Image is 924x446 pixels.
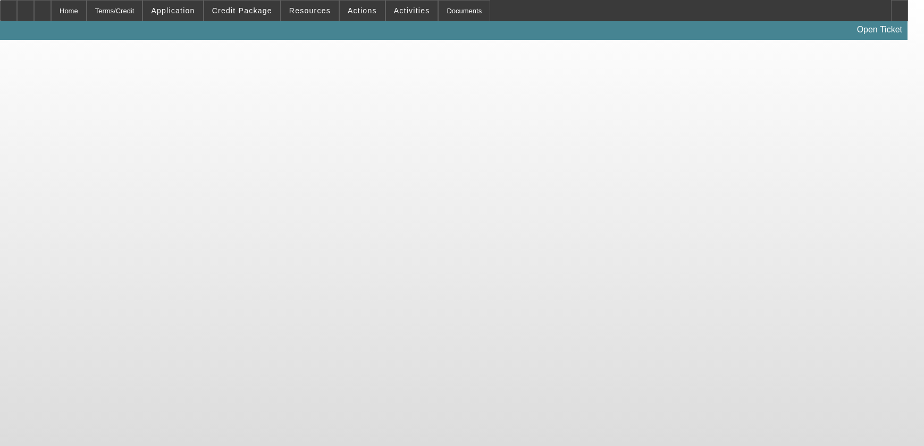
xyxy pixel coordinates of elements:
button: Credit Package [204,1,280,21]
span: Actions [348,6,377,15]
button: Resources [281,1,339,21]
span: Application [151,6,195,15]
button: Application [143,1,203,21]
span: Resources [289,6,331,15]
a: Open Ticket [853,21,906,39]
span: Activities [394,6,430,15]
span: Credit Package [212,6,272,15]
button: Activities [386,1,438,21]
button: Actions [340,1,385,21]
